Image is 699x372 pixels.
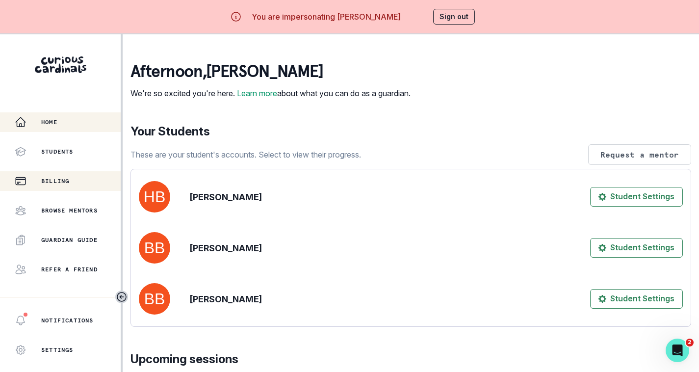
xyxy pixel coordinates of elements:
[35,56,86,73] img: Curious Cardinals Logo
[686,339,694,346] span: 2
[190,241,262,255] p: [PERSON_NAME]
[41,317,94,324] p: Notifications
[41,148,74,156] p: Students
[237,88,277,98] a: Learn more
[252,11,401,23] p: You are impersonating [PERSON_NAME]
[139,283,170,315] img: svg
[130,123,691,140] p: Your Students
[41,207,98,214] p: Browse Mentors
[41,346,74,354] p: Settings
[41,236,98,244] p: Guardian Guide
[588,144,691,165] button: Request a mentor
[130,350,691,368] p: Upcoming sessions
[190,190,262,204] p: [PERSON_NAME]
[666,339,689,362] iframe: Intercom live chat
[139,181,170,213] img: svg
[115,291,128,303] button: Toggle sidebar
[41,266,98,273] p: Refer a friend
[590,238,683,258] button: Student Settings
[139,232,170,264] img: svg
[41,118,57,126] p: Home
[590,289,683,309] button: Student Settings
[130,62,411,81] p: afternoon , [PERSON_NAME]
[433,9,475,25] button: Sign out
[190,292,262,306] p: [PERSON_NAME]
[130,149,361,160] p: These are your student's accounts. Select to view their progress.
[41,177,69,185] p: Billing
[590,187,683,207] button: Student Settings
[130,87,411,99] p: We're so excited you're here. about what you can do as a guardian.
